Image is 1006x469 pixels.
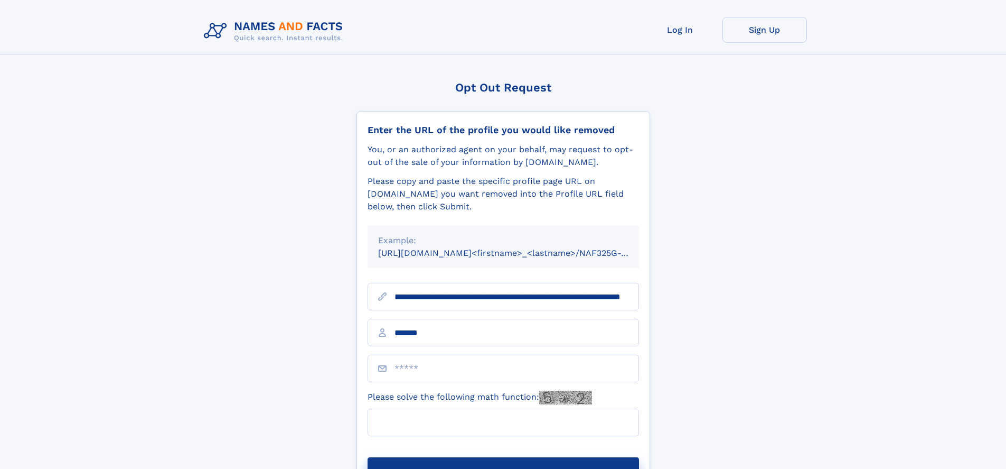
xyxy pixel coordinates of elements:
[722,17,807,43] a: Sign Up
[368,391,592,404] label: Please solve the following math function:
[378,234,628,247] div: Example:
[368,175,639,213] div: Please copy and paste the specific profile page URL on [DOMAIN_NAME] you want removed into the Pr...
[356,81,650,94] div: Opt Out Request
[368,124,639,136] div: Enter the URL of the profile you would like removed
[368,143,639,169] div: You, or an authorized agent on your behalf, may request to opt-out of the sale of your informatio...
[638,17,722,43] a: Log In
[200,17,352,45] img: Logo Names and Facts
[378,248,659,258] small: [URL][DOMAIN_NAME]<firstname>_<lastname>/NAF325G-xxxxxxxx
